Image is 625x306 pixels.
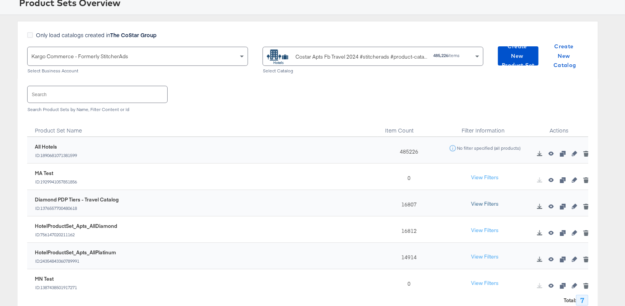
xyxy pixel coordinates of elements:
button: View Filters [466,171,504,185]
div: ID: 1929941057851856 [35,179,77,185]
div: MA Test [35,170,77,177]
strong: Total : [564,297,576,304]
strong: The CoStar Group [110,31,157,39]
button: View Filters [466,250,504,264]
div: Select Catalog [263,68,483,74]
span: Kargo Commerce - Formerly StitcherAds [31,53,128,60]
div: Filter Information [436,118,530,137]
div: items [433,53,460,58]
div: Select Business Account [27,68,248,74]
button: View Filters [466,197,504,211]
div: ID: 756147020211162 [35,232,117,237]
button: View Filters [466,277,504,290]
div: No filter specified (all products) [457,146,521,151]
input: Search product sets [28,86,167,103]
div: Costar Apts Fb Travel 2024 #stitcherads #product-catalog #keep [295,53,427,61]
div: HotelProductSet_Apts_AllDiamond [35,223,117,230]
button: Create New Product Set [498,46,539,65]
span: Create New Product Set [501,42,535,70]
div: Actions [530,118,588,137]
div: 0 [378,164,436,190]
div: Product Set Name [27,118,378,137]
div: 485226 [378,137,436,164]
div: All Hotels [35,143,77,151]
div: ID: 1890681071381599 [35,153,77,158]
div: ID: 1387438501917271 [35,285,77,290]
strong: 485,226 [433,52,448,58]
span: Only load catalogs created in [36,31,157,39]
div: MN Test [35,275,77,283]
div: 14914 [378,243,436,269]
div: Toggle SortBy [378,118,436,137]
div: Toggle SortBy [27,118,378,137]
span: Create New Catalog [548,42,582,70]
div: ID: 24354843360789991 [35,259,116,264]
button: View Filters [466,224,504,237]
div: Search Product Sets by Name, Filter Content or Id [27,107,588,112]
div: 16807 [378,190,436,216]
button: Create New Catalog [545,46,585,65]
div: ID: 1376557700480618 [35,206,119,211]
div: Item Count [378,118,436,137]
div: 7 [576,295,588,306]
div: 0 [378,269,436,296]
div: 16812 [378,216,436,243]
div: HotelProductSet_Apts_AllPlatinum [35,249,116,256]
div: Diamond PDP Tiers - Travel Catalog [35,196,119,203]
